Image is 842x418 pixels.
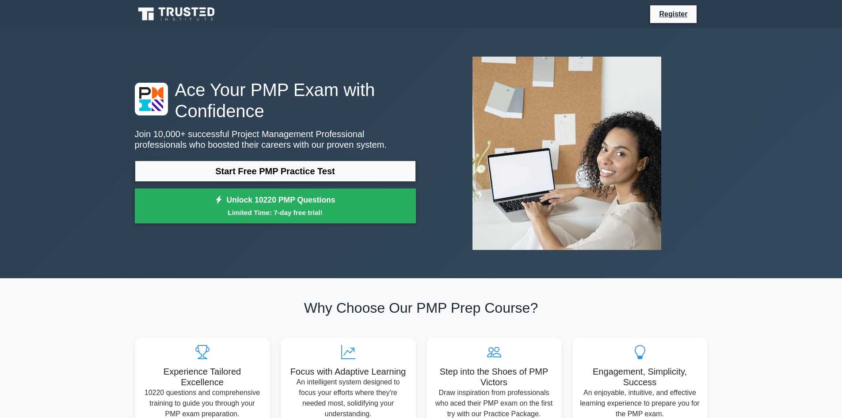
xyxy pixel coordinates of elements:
[146,207,405,218] small: Limited Time: 7-day free trial!
[288,366,409,377] h5: Focus with Adaptive Learning
[434,366,555,387] h5: Step into the Shoes of PMP Victors
[579,366,701,387] h5: Engagement, Simplicity, Success
[135,299,708,316] h2: Why Choose Our PMP Prep Course?
[142,366,263,387] h5: Experience Tailored Excellence
[135,161,416,182] a: Start Free PMP Practice Test
[654,8,693,19] a: Register
[135,79,416,122] h1: Ace Your PMP Exam with Confidence
[135,188,416,224] a: Unlock 10220 PMP QuestionsLimited Time: 7-day free trial!
[135,129,416,150] p: Join 10,000+ successful Project Management Professional professionals who boosted their careers w...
